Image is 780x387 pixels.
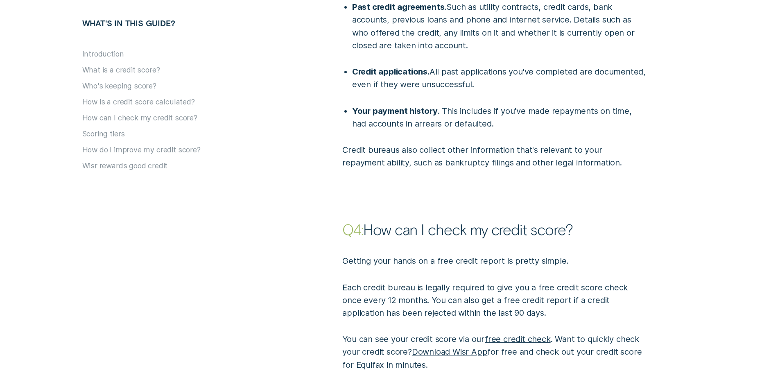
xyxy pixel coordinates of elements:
button: How can I check my credit score? [82,113,197,122]
p: Each credit bureau is legally required to give you a free credit score check once every 12 months... [342,281,646,319]
a: Download Wisr App [412,347,488,357]
p: . This includes if you've made repayments on time, had accounts in arrears or defaulted. [352,105,646,130]
strong: Your payment history [352,106,438,116]
button: How is a credit score calculated? [82,97,195,106]
p: How can I check my credit score? [342,220,646,239]
h5: What's in this guide? [82,18,282,50]
button: How do I improve my credit score? [82,145,201,154]
strong: Past credit agreements. [352,2,446,12]
p: Getting your hands on a free credit report is pretty simple. [342,255,646,267]
strong: Q4: [342,220,363,238]
p: Credit bureaus also collect other information that's relevant to your repayment ability, such as ... [342,144,646,169]
button: Introduction [82,50,124,59]
p: All past applications you've completed are documented, even if they were unsuccessful. [352,66,646,91]
p: You can see your credit score via our . Want to quickly check your credit score? for free and che... [342,333,646,371]
button: Wisr rewards good credit [82,161,168,170]
p: Such as utility contracts, credit cards, bank accounts, previous loans and phone and internet ser... [352,1,646,52]
strong: Credit applications. [352,67,430,77]
button: What is a credit score? [82,66,160,75]
button: Scoring tiers [82,129,125,138]
button: Who's keeping score? [82,81,156,91]
a: free credit check [485,334,551,344]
